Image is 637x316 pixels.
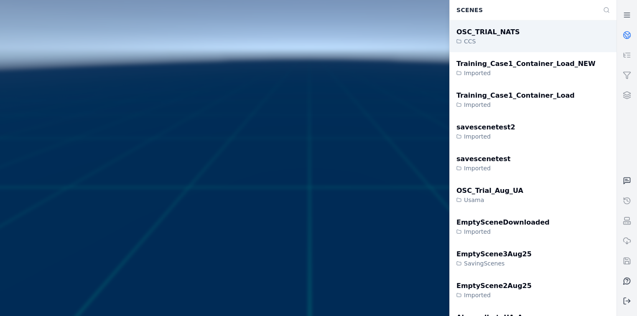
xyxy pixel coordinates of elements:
div: Imported [456,291,532,299]
div: SavingScenes [456,259,532,268]
div: Imported [456,228,550,236]
div: Scenes [451,2,598,18]
div: Training_Case1_Container_Load_NEW [456,59,596,69]
div: savescenetest2 [456,122,515,132]
div: CCS [456,37,520,46]
div: Imported [456,101,575,109]
div: Imported [456,164,510,172]
div: OSC_TRIAL_NATS [456,27,520,37]
div: Training_Case1_Container_Load [456,91,575,101]
div: EmptySceneDownloaded [456,217,550,228]
div: savescenetest [456,154,510,164]
div: Imported [456,132,515,141]
div: EmptyScene2Aug25 [456,281,532,291]
div: EmptyScene3Aug25 [456,249,532,259]
div: Usama [456,196,523,204]
div: Imported [456,69,596,77]
div: OSC_Trial_Aug_UA [456,186,523,196]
